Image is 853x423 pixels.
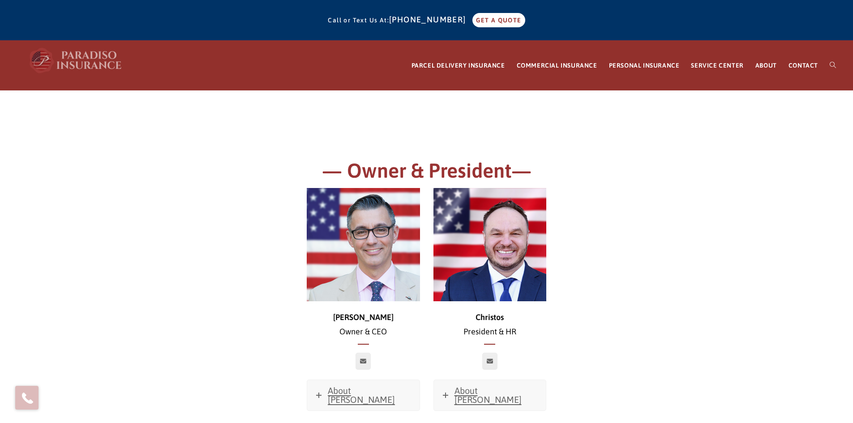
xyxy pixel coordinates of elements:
[783,41,824,90] a: CONTACT
[691,62,743,69] span: SERVICE CENTER
[433,310,547,339] p: President & HR
[685,41,749,90] a: SERVICE CENTER
[750,41,783,90] a: ABOUT
[20,391,34,405] img: Phone icon
[434,380,546,410] a: About [PERSON_NAME]
[333,312,394,322] strong: [PERSON_NAME]
[328,385,395,405] span: About [PERSON_NAME]
[27,47,125,74] img: Paradiso Insurance
[789,62,818,69] span: CONTACT
[328,17,389,24] span: Call or Text Us At:
[180,158,673,188] h1: — Owner & President—
[389,15,471,24] a: [PHONE_NUMBER]
[609,62,680,69] span: PERSONAL INSURANCE
[307,188,420,301] img: chris-500x500 (1)
[476,312,504,322] strong: Christos
[603,41,686,90] a: PERSONAL INSURANCE
[472,13,525,27] a: GET A QUOTE
[454,385,522,405] span: About [PERSON_NAME]
[511,41,603,90] a: COMMERCIAL INSURANCE
[411,62,505,69] span: PARCEL DELIVERY INSURANCE
[307,380,420,410] a: About [PERSON_NAME]
[307,310,420,339] p: Owner & CEO
[517,62,597,69] span: COMMERCIAL INSURANCE
[433,188,547,301] img: Christos_500x500
[755,62,777,69] span: ABOUT
[406,41,511,90] a: PARCEL DELIVERY INSURANCE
